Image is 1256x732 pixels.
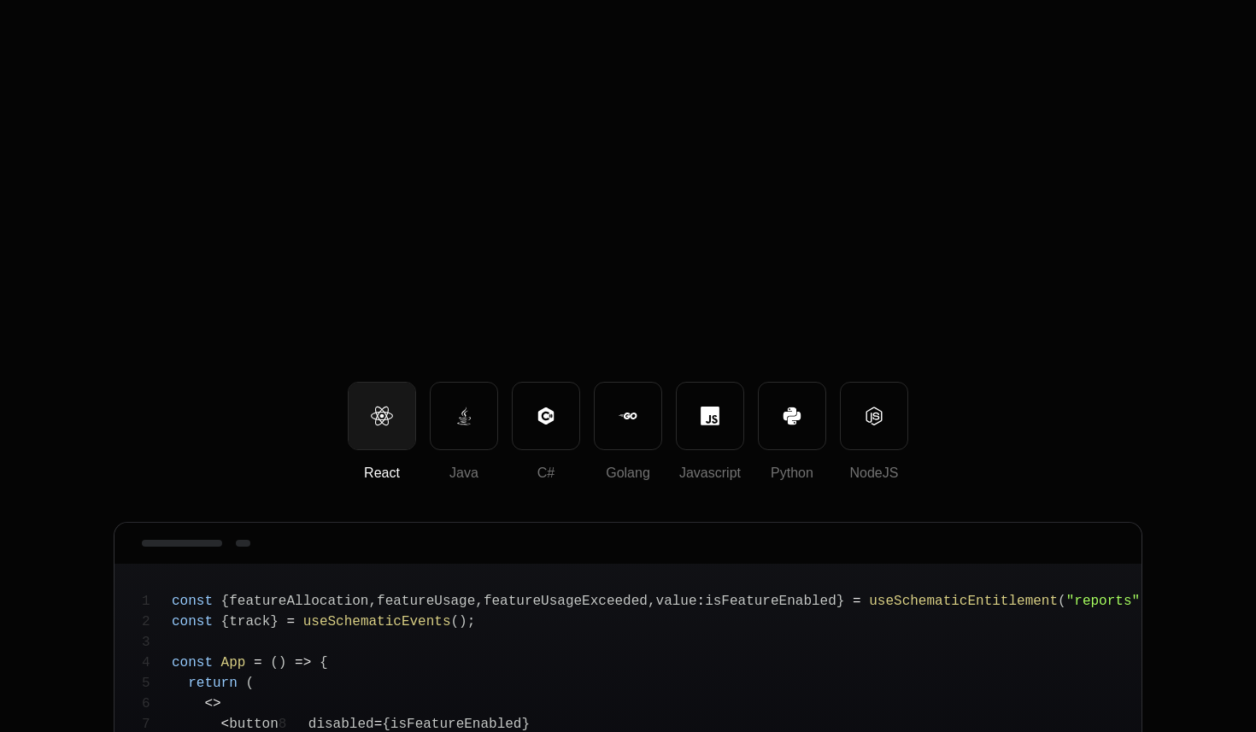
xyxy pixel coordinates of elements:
[270,614,279,630] span: }
[142,632,172,653] span: 3
[349,463,415,483] div: React
[705,594,836,609] span: isFeatureEnabled
[229,717,279,732] span: button
[295,655,311,671] span: =>
[759,463,825,483] div: Python
[869,594,1058,609] span: useSchematicEntitlement
[841,463,907,483] div: NodeJS
[270,655,279,671] span: (
[320,655,328,671] span: {
[172,594,213,609] span: const
[374,717,383,732] span: =
[697,594,706,609] span: :
[229,594,368,609] span: featureAllocation
[368,594,377,609] span: ,
[377,594,475,609] span: featureUsage
[840,382,908,450] button: NodeJS
[431,463,497,483] div: Java
[172,655,213,671] span: const
[382,717,390,732] span: {
[430,382,498,450] button: Java
[459,614,467,630] span: )
[142,694,172,714] span: 6
[512,382,580,450] button: C#
[213,696,221,712] span: >
[221,717,230,732] span: <
[188,676,238,691] span: return
[656,594,697,609] span: value
[853,594,861,609] span: =
[677,463,743,483] div: Javascript
[594,382,662,450] button: Golang
[286,614,295,630] span: =
[229,614,270,630] span: track
[513,463,579,483] div: C#
[475,594,484,609] span: ,
[245,676,254,691] span: (
[521,717,530,732] span: }
[484,594,648,609] span: featureUsageExceeded
[221,655,246,671] span: App
[172,614,213,630] span: const
[390,717,522,732] span: isFeatureEnabled
[221,614,230,630] span: {
[204,696,213,712] span: <
[279,655,287,671] span: )
[467,614,476,630] span: ;
[221,594,230,609] span: {
[758,382,826,450] button: Python
[836,594,845,609] span: }
[676,382,744,450] button: Javascript
[595,463,661,483] div: Golang
[451,614,460,630] span: (
[308,717,374,732] span: disabled
[348,382,416,450] button: React
[303,614,451,630] span: useSchematicEvents
[648,594,656,609] span: ,
[142,673,172,694] span: 5
[1066,594,1140,609] span: "reports"
[142,612,172,632] span: 2
[1058,594,1066,609] span: (
[142,591,172,612] span: 1
[1140,594,1148,609] span: )
[142,653,172,673] span: 4
[254,655,262,671] span: =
